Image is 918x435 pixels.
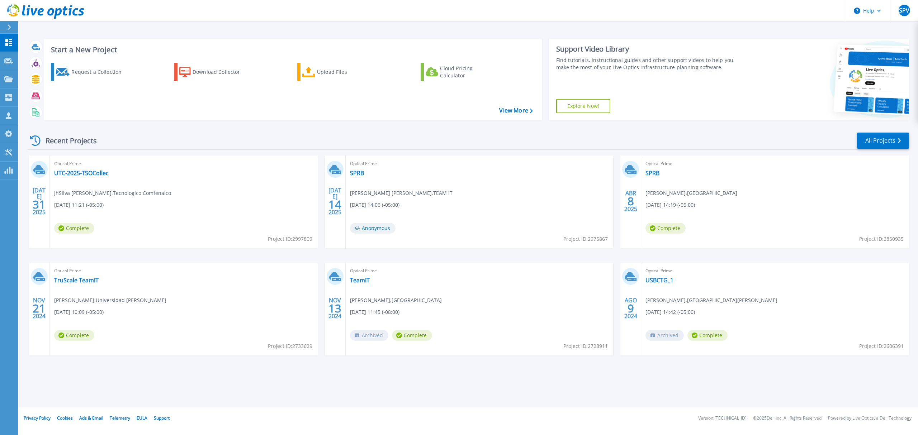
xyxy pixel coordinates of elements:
span: JhSilva [PERSON_NAME] , Tecnologico Comfenalco [54,189,171,197]
span: Optical Prime [54,267,313,275]
span: Complete [54,330,94,341]
span: Complete [392,330,432,341]
span: 14 [328,201,341,207]
span: [PERSON_NAME] , [GEOGRAPHIC_DATA] [350,296,442,304]
div: ABR 2025 [624,188,638,214]
span: Optical Prime [350,160,609,168]
span: SPV [899,8,909,13]
span: Optical Prime [645,267,905,275]
span: Project ID: 2733629 [268,342,312,350]
span: [DATE] 11:21 (-05:00) [54,201,104,209]
span: Optical Prime [645,160,905,168]
span: Project ID: 2975867 [563,235,608,243]
div: Find tutorials, instructional guides and other support videos to help you make the most of your L... [556,57,742,71]
span: 13 [328,305,341,311]
span: [DATE] 14:06 (-05:00) [350,201,399,209]
span: 21 [33,305,46,311]
span: Optical Prime [54,160,313,168]
span: Project ID: 2850935 [859,235,904,243]
li: Powered by Live Optics, a Dell Technology [828,416,912,421]
a: UTC-2025-TSOCollec [54,169,109,177]
li: © 2025 Dell Inc. All Rights Reserved [753,416,822,421]
a: TeamIT [350,277,370,284]
li: Version: [TECHNICAL_ID] [698,416,747,421]
a: USBCTG_1 [645,277,673,284]
div: Download Collector [193,65,250,79]
div: NOV 2024 [32,295,46,321]
span: Archived [645,330,684,341]
span: [DATE] 10:09 (-05:00) [54,308,104,316]
a: Cloud Pricing Calculator [421,63,501,81]
a: All Projects [857,133,909,149]
span: Project ID: 2728911 [563,342,608,350]
span: [PERSON_NAME] , [GEOGRAPHIC_DATA] [645,189,737,197]
div: Request a Collection [71,65,129,79]
span: Optical Prime [350,267,609,275]
a: Request a Collection [51,63,131,81]
span: Anonymous [350,223,396,234]
span: 9 [628,305,634,311]
span: [DATE] 14:42 (-05:00) [645,308,695,316]
div: [DATE] 2025 [32,188,46,214]
span: 8 [628,198,634,204]
span: [DATE] 14:19 (-05:00) [645,201,695,209]
span: Complete [645,223,686,234]
a: Explore Now! [556,99,611,113]
div: Support Video Library [556,44,742,54]
a: Download Collector [174,63,254,81]
span: Project ID: 2997809 [268,235,312,243]
a: SPRB [350,169,364,177]
span: [PERSON_NAME] , Universidad [PERSON_NAME] [54,296,166,304]
div: [DATE] 2025 [328,188,342,214]
h3: Start a New Project [51,46,533,54]
span: Project ID: 2606391 [859,342,904,350]
div: Upload Files [317,65,374,79]
span: 31 [33,201,46,207]
a: Upload Files [297,63,377,81]
div: Cloud Pricing Calculator [440,65,497,79]
a: Support [154,415,170,421]
span: Complete [687,330,728,341]
a: Privacy Policy [24,415,51,421]
span: [PERSON_NAME] [PERSON_NAME] , TEAM IT [350,189,453,197]
a: Ads & Email [79,415,103,421]
span: [PERSON_NAME] , [GEOGRAPHIC_DATA][PERSON_NAME] [645,296,777,304]
div: NOV 2024 [328,295,342,321]
a: Cookies [57,415,73,421]
div: AGO 2024 [624,295,638,321]
span: [DATE] 11:45 (-08:00) [350,308,399,316]
a: Telemetry [110,415,130,421]
a: View More [499,107,533,114]
span: Complete [54,223,94,234]
span: Archived [350,330,388,341]
a: EULA [137,415,147,421]
div: Recent Projects [28,132,107,149]
a: SPRB [645,169,659,177]
a: TruScale TeamIT [54,277,99,284]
